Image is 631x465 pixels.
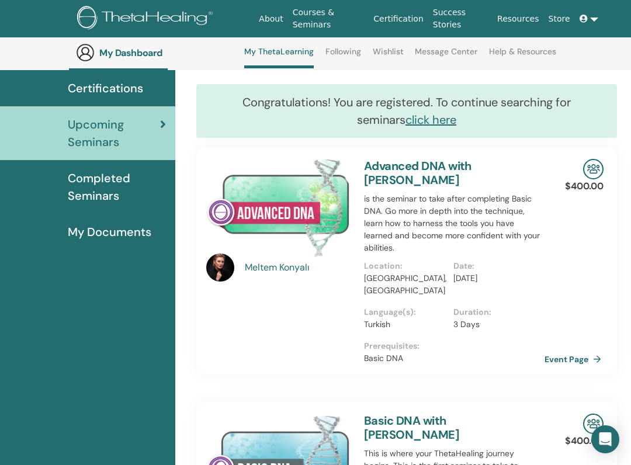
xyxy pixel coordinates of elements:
[245,261,353,275] a: Meltem Konyalı
[544,8,575,30] a: Store
[489,47,556,65] a: Help & Resources
[405,112,456,127] a: click here
[493,8,544,30] a: Resources
[288,2,369,36] a: Courses & Seminars
[373,47,404,65] a: Wishlist
[583,414,604,434] img: In-Person Seminar
[591,425,619,453] div: Open Intercom Messenger
[244,47,314,68] a: My ThetaLearning
[364,352,543,365] p: Basic DNA
[99,47,216,58] h3: My Dashboard
[325,47,361,65] a: Following
[453,306,536,318] p: Duration :
[364,318,446,331] p: Turkish
[68,169,166,204] span: Completed Seminars
[453,318,536,331] p: 3 Days
[428,2,493,36] a: Success Stories
[364,193,543,254] p: is the seminar to take after completing Basic DNA. Go more in depth into the technique, learn how...
[565,434,604,448] p: $400.00
[453,272,536,284] p: [DATE]
[206,159,350,257] img: Advanced DNA
[364,340,543,352] p: Prerequisites :
[206,254,234,282] img: default.jpg
[565,179,604,193] p: $400.00
[369,8,428,30] a: Certification
[415,47,477,65] a: Message Center
[364,260,446,272] p: Location :
[453,260,536,272] p: Date :
[583,159,604,179] img: In-Person Seminar
[254,8,287,30] a: About
[364,158,471,188] a: Advanced DNA with [PERSON_NAME]
[77,6,217,32] img: logo.png
[68,223,151,241] span: My Documents
[364,272,446,297] p: [GEOGRAPHIC_DATA], [GEOGRAPHIC_DATA]
[68,116,160,151] span: Upcoming Seminars
[196,84,617,138] div: Congratulations! You are registered. To continue searching for seminars
[364,413,459,442] a: Basic DNA with [PERSON_NAME]
[364,306,446,318] p: Language(s) :
[545,351,606,368] a: Event Page
[76,43,95,62] img: generic-user-icon.jpg
[68,79,143,97] span: Certifications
